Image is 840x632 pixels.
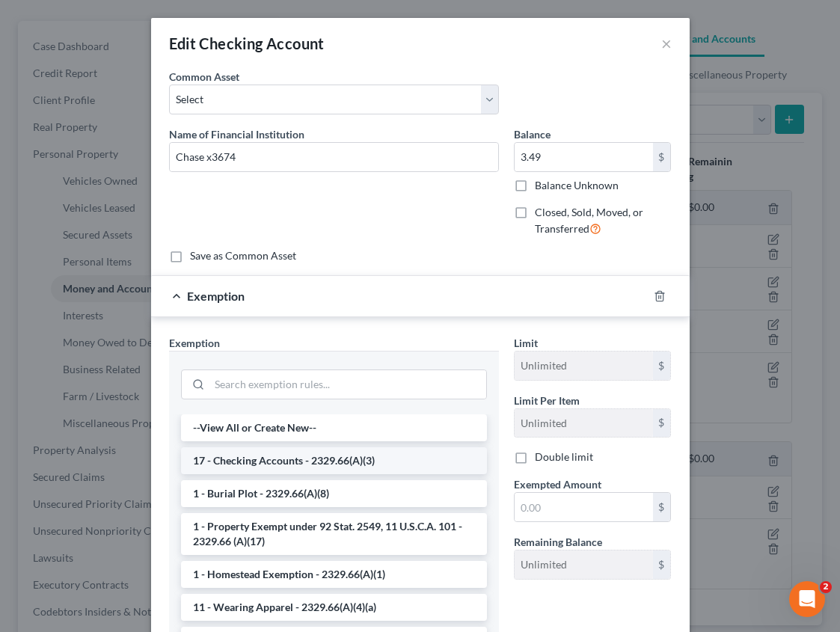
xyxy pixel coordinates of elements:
[181,513,487,555] li: 1 - Property Exempt under 92 Stat. 2549, 11 U.S.C.A. 101 - 2329.66 (A)(17)
[514,126,551,142] label: Balance
[170,143,498,171] input: Enter name...
[169,69,239,85] label: Common Asset
[515,493,653,521] input: 0.00
[209,370,486,399] input: Search exemption rules...
[514,393,580,408] label: Limit Per Item
[514,337,538,349] span: Limit
[820,581,832,593] span: 2
[181,447,487,474] li: 17 - Checking Accounts - 2329.66(A)(3)
[535,450,593,464] label: Double limit
[181,414,487,441] li: --View All or Create New--
[653,550,671,579] div: $
[653,409,671,438] div: $
[653,352,671,380] div: $
[515,143,653,171] input: 0.00
[181,480,487,507] li: 1 - Burial Plot - 2329.66(A)(8)
[169,33,325,54] div: Edit Checking Account
[190,248,296,263] label: Save as Common Asset
[169,337,220,349] span: Exemption
[515,550,653,579] input: --
[535,206,643,235] span: Closed, Sold, Moved, or Transferred
[653,143,671,171] div: $
[187,289,245,303] span: Exemption
[515,409,653,438] input: --
[514,478,601,491] span: Exempted Amount
[661,34,672,52] button: ×
[789,581,825,617] iframe: Intercom live chat
[169,128,304,141] span: Name of Financial Institution
[181,561,487,588] li: 1 - Homestead Exemption - 2329.66(A)(1)
[181,594,487,621] li: 11 - Wearing Apparel - 2329.66(A)(4)(a)
[514,534,602,550] label: Remaining Balance
[535,178,619,193] label: Balance Unknown
[515,352,653,380] input: --
[653,493,671,521] div: $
